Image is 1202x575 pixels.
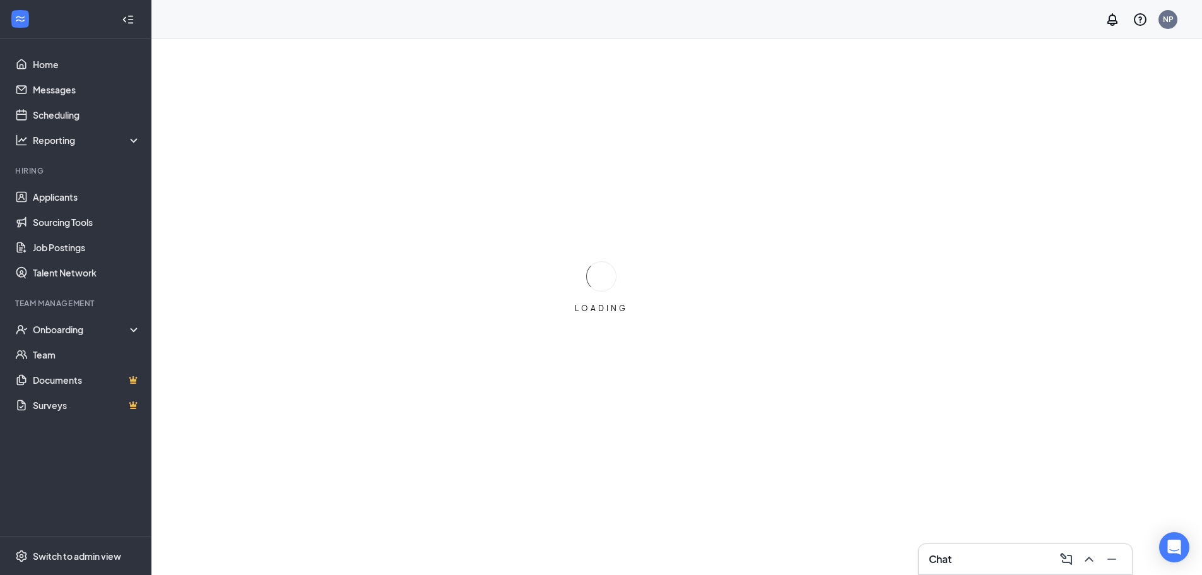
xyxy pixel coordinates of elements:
svg: ChevronUp [1081,552,1097,567]
div: Team Management [15,298,138,309]
a: DocumentsCrown [33,367,141,393]
svg: UserCheck [15,323,28,336]
div: Onboarding [33,323,130,336]
svg: Settings [15,550,28,562]
a: Sourcing Tools [33,210,141,235]
a: Scheduling [33,102,141,127]
svg: WorkstreamLogo [14,13,27,25]
div: Open Intercom Messenger [1159,532,1189,562]
div: LOADING [570,303,633,314]
div: NP [1163,14,1174,25]
svg: ComposeMessage [1059,552,1074,567]
div: Hiring [15,165,138,176]
svg: Collapse [122,13,134,26]
a: Talent Network [33,260,141,285]
a: Messages [33,77,141,102]
a: Job Postings [33,235,141,260]
a: SurveysCrown [33,393,141,418]
button: ComposeMessage [1056,549,1076,569]
button: ChevronUp [1079,549,1099,569]
div: Switch to admin view [33,550,121,562]
div: Reporting [33,134,141,146]
a: Team [33,342,141,367]
a: Applicants [33,184,141,210]
a: Home [33,52,141,77]
svg: Minimize [1104,552,1119,567]
svg: Analysis [15,134,28,146]
svg: QuestionInfo [1133,12,1148,27]
svg: Notifications [1105,12,1120,27]
button: Minimize [1102,549,1122,569]
h3: Chat [929,552,952,566]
